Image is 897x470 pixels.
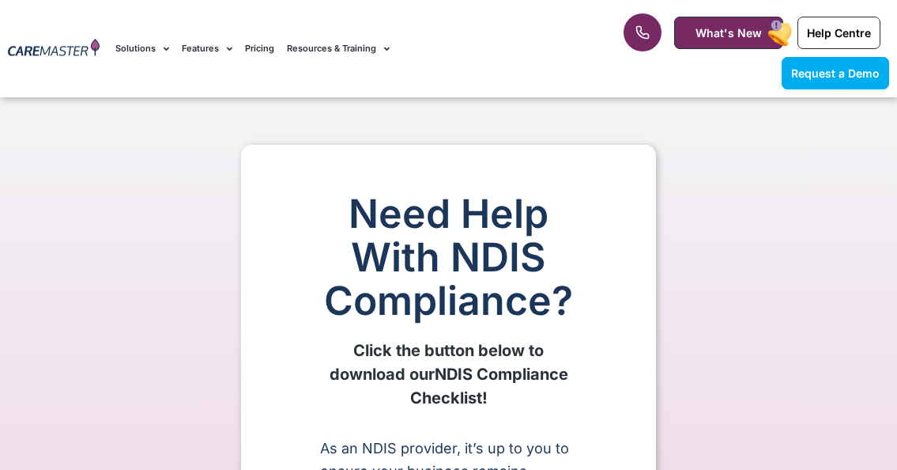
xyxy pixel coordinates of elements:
a: Solutions [115,22,169,75]
strong: Click the button below to download our [330,341,545,384]
a: Pricing [245,22,274,75]
a: What's New [674,17,783,49]
a: Features [182,22,232,75]
a: Request a Demo [782,57,889,89]
span: What's New [695,26,762,40]
span: Need Help With NDIS Compliance? [324,190,573,324]
a: Resources & Training [287,22,390,75]
b: NDIS Compliance Checklist! [410,365,568,407]
nav: Menu [115,22,572,75]
span: Request a Demo [791,66,880,80]
img: CareMaster Logo [8,39,100,59]
a: Help Centre [797,17,880,49]
span: Help Centre [807,26,871,40]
